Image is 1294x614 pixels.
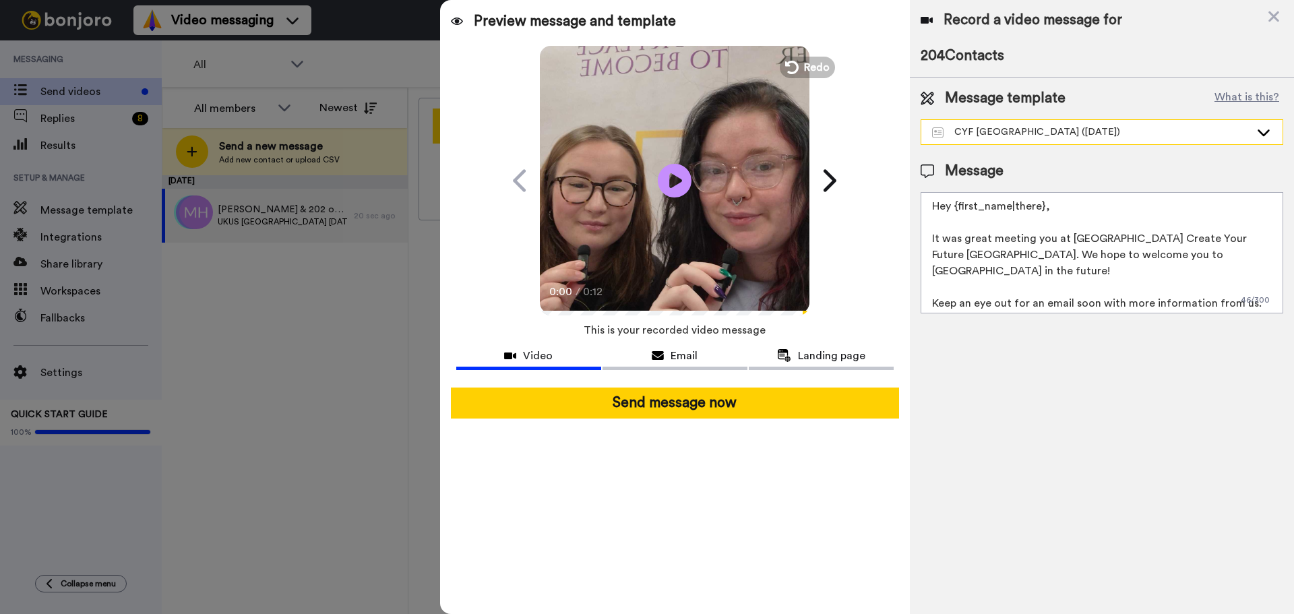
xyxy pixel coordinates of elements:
[671,348,698,364] span: Email
[583,284,607,300] span: 0:12
[798,348,865,364] span: Landing page
[451,388,899,419] button: Send message now
[932,125,1250,139] div: CYF [GEOGRAPHIC_DATA] ([DATE])
[945,161,1004,181] span: Message
[576,284,580,300] span: /
[945,88,1066,109] span: Message template
[921,192,1283,313] textarea: Hey {first_name|there}, It was great meeting you at [GEOGRAPHIC_DATA] Create Your Future [GEOGRAP...
[584,315,766,345] span: This is your recorded video message
[1210,88,1283,109] button: What is this?
[523,348,553,364] span: Video
[932,127,944,138] img: Message-temps.svg
[549,284,573,300] span: 0:00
